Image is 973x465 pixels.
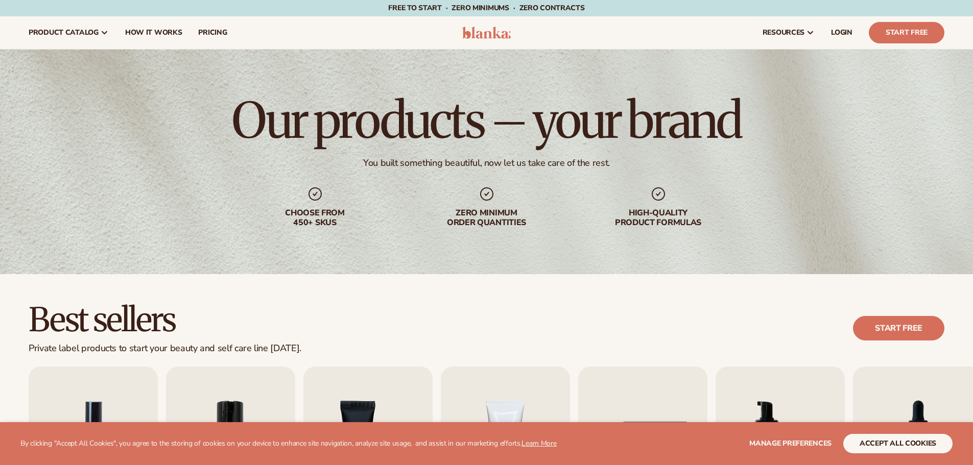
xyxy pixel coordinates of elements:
span: Manage preferences [749,438,832,448]
img: logo [462,27,511,39]
a: Start free [853,316,944,340]
a: product catalog [20,16,117,49]
button: Manage preferences [749,434,832,453]
div: You built something beautiful, now let us take care of the rest. [363,157,610,169]
span: product catalog [29,29,99,37]
span: LOGIN [831,29,852,37]
h1: Our products – your brand [232,96,741,145]
a: resources [754,16,823,49]
div: Choose from 450+ Skus [250,208,381,228]
a: LOGIN [823,16,861,49]
span: pricing [198,29,227,37]
button: accept all cookies [843,434,953,453]
a: Start Free [869,22,944,43]
a: How It Works [117,16,191,49]
span: Free to start · ZERO minimums · ZERO contracts [388,3,584,13]
div: Private label products to start your beauty and self care line [DATE]. [29,343,301,354]
a: Learn More [521,438,556,448]
a: pricing [190,16,235,49]
span: resources [763,29,804,37]
p: By clicking "Accept All Cookies", you agree to the storing of cookies on your device to enhance s... [20,439,557,448]
h2: Best sellers [29,303,301,337]
span: How It Works [125,29,182,37]
div: Zero minimum order quantities [421,208,552,228]
div: High-quality product formulas [593,208,724,228]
